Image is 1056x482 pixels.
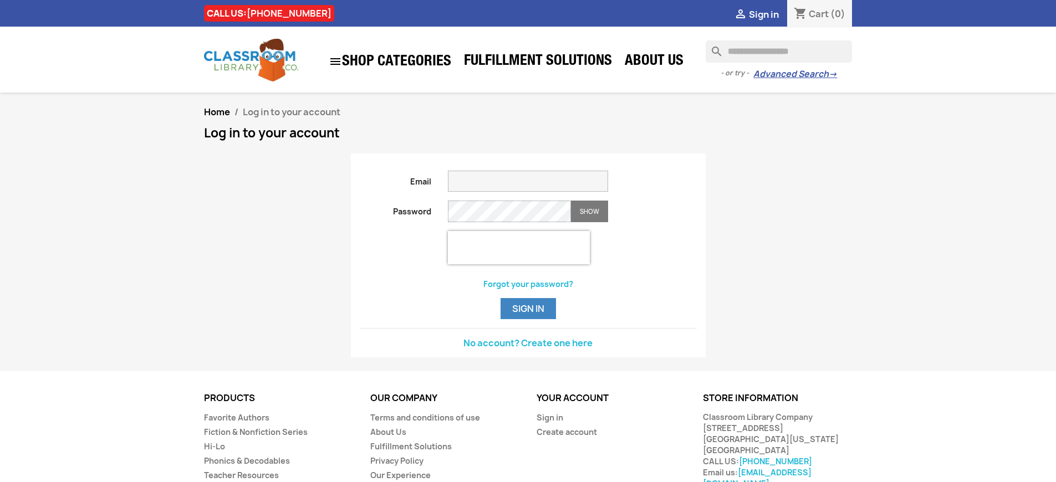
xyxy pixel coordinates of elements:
[706,40,719,54] i: search
[749,8,779,20] span: Sign in
[753,69,837,80] a: Advanced Search→
[463,337,593,349] a: No account? Create one here
[370,412,480,423] a: Terms and conditions of use
[739,456,812,466] a: [PHONE_NUMBER]
[370,455,424,466] a: Privacy Policy
[829,69,837,80] span: →
[204,106,230,118] a: Home
[458,51,618,73] a: Fulfillment Solutions
[448,201,571,222] input: Password input
[734,8,747,22] i: 
[483,279,573,289] a: Forgot your password?
[537,412,563,423] a: Sign in
[204,455,290,466] a: Phonics & Decodables
[204,5,334,22] div: CALL US:
[323,49,457,74] a: SHOP CATEGORIES
[501,298,556,319] button: Sign in
[830,8,845,20] span: (0)
[571,201,608,222] button: Show
[537,427,597,437] a: Create account
[243,106,340,118] span: Log in to your account
[351,201,440,217] label: Password
[204,393,354,403] p: Products
[721,68,753,79] span: - or try -
[703,393,853,403] p: Store information
[204,470,279,480] a: Teacher Resources
[247,7,331,19] a: [PHONE_NUMBER]
[204,126,853,140] h1: Log in to your account
[204,412,269,423] a: Favorite Authors
[351,171,440,187] label: Email
[706,40,852,63] input: Search
[734,8,779,20] a:  Sign in
[204,427,308,437] a: Fiction & Nonfiction Series
[794,8,807,21] i: shopping_cart
[370,393,520,403] p: Our company
[370,470,431,480] a: Our Experience
[204,441,225,452] a: Hi-Lo
[537,392,609,404] a: Your account
[448,231,590,264] iframe: reCAPTCHA
[809,8,829,20] span: Cart
[204,39,298,81] img: Classroom Library Company
[329,55,342,68] i: 
[370,441,452,452] a: Fulfillment Solutions
[370,427,406,437] a: About Us
[619,51,689,73] a: About Us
